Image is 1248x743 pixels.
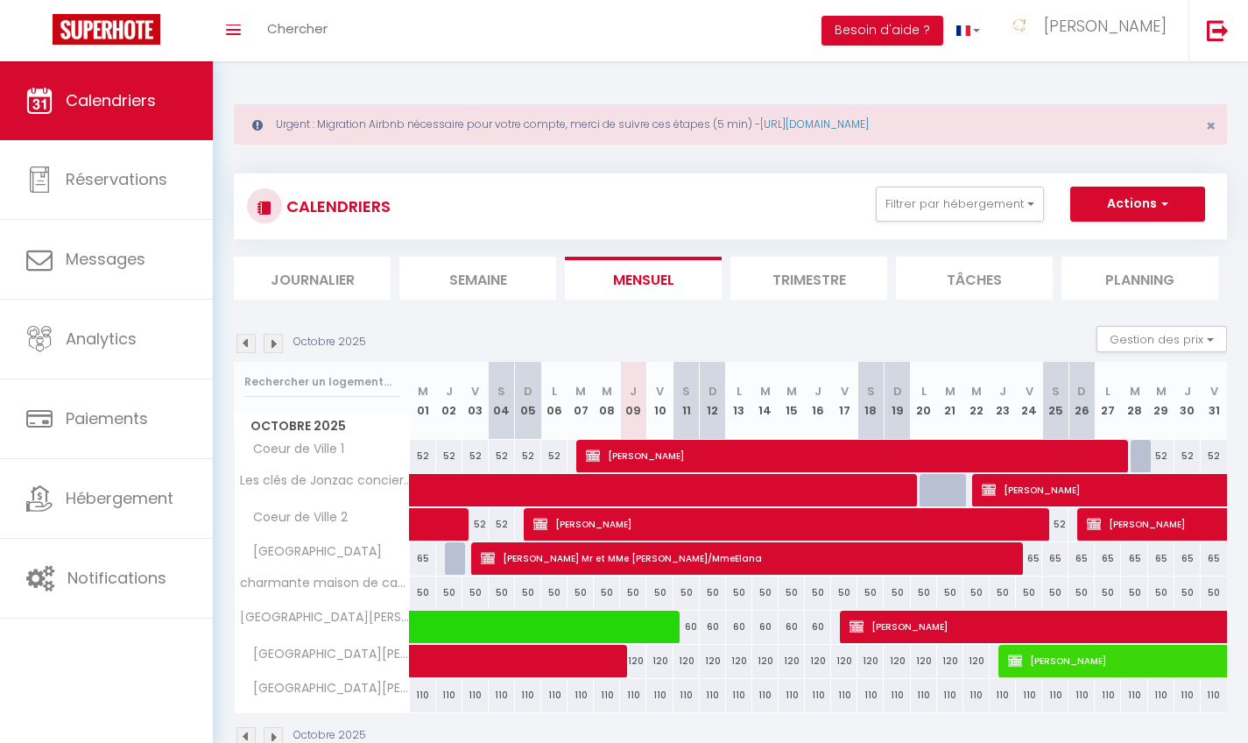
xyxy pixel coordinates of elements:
[1201,577,1227,609] div: 50
[937,362,963,440] th: 21
[1095,679,1121,711] div: 110
[267,19,328,38] span: Chercher
[630,383,637,400] abbr: J
[709,383,717,400] abbr: D
[752,679,779,711] div: 110
[857,645,884,677] div: 120
[805,577,831,609] div: 50
[779,679,805,711] div: 110
[293,334,366,350] p: Octobre 2025
[990,679,1016,711] div: 110
[737,383,742,400] abbr: L
[244,366,399,398] input: Rechercher un logement...
[857,362,884,440] th: 18
[896,257,1053,300] li: Tâches
[971,383,982,400] abbr: M
[673,362,700,440] th: 11
[489,679,515,711] div: 110
[700,362,726,440] th: 12
[410,542,436,575] div: 65
[565,257,722,300] li: Mensuel
[682,383,690,400] abbr: S
[436,577,462,609] div: 50
[515,577,541,609] div: 50
[805,362,831,440] th: 16
[410,440,436,472] div: 52
[235,414,409,439] span: Octobre 2025
[1148,440,1174,472] div: 52
[1206,115,1216,137] span: ×
[568,679,594,711] div: 110
[1016,362,1042,440] th: 24
[568,577,594,609] div: 50
[1052,383,1060,400] abbr: S
[66,407,148,429] span: Paiements
[726,679,752,711] div: 110
[1044,15,1167,37] span: [PERSON_NAME]
[1121,577,1147,609] div: 50
[594,679,620,711] div: 110
[1077,383,1086,400] abbr: D
[700,577,726,609] div: 50
[1095,577,1121,609] div: 50
[884,645,910,677] div: 120
[752,362,779,440] th: 14
[237,679,412,698] span: [GEOGRAPHIC_DATA][PERSON_NAME] [GEOGRAPHIC_DATA]
[66,89,156,111] span: Calendriers
[911,679,937,711] div: 110
[1096,326,1227,352] button: Gestion des prix
[963,577,990,609] div: 50
[963,679,990,711] div: 110
[831,362,857,440] th: 17
[594,362,620,440] th: 08
[497,383,505,400] abbr: S
[1061,257,1218,300] li: Planning
[805,645,831,677] div: 120
[1070,187,1205,222] button: Actions
[436,362,462,440] th: 02
[937,645,963,677] div: 120
[1201,542,1227,575] div: 65
[1105,383,1111,400] abbr: L
[831,645,857,677] div: 120
[1068,679,1095,711] div: 110
[541,679,568,711] div: 110
[462,362,489,440] th: 03
[646,577,673,609] div: 50
[779,577,805,609] div: 50
[726,362,752,440] th: 13
[1068,542,1095,575] div: 65
[237,474,412,487] span: Les clés de Jonzac conciergerie Carré des Antilles
[515,440,541,472] div: 52
[1016,679,1042,711] div: 110
[1210,383,1218,400] abbr: V
[673,577,700,609] div: 50
[646,679,673,711] div: 110
[1184,383,1191,400] abbr: J
[1130,383,1140,400] abbr: M
[620,577,646,609] div: 50
[786,383,797,400] abbr: M
[489,577,515,609] div: 50
[841,383,849,400] abbr: V
[700,679,726,711] div: 110
[462,440,489,472] div: 52
[726,577,752,609] div: 50
[237,542,386,562] span: [GEOGRAPHIC_DATA]
[586,439,1120,472] span: [PERSON_NAME]
[1042,542,1068,575] div: 65
[471,383,479,400] abbr: V
[990,577,1016,609] div: 50
[921,383,927,400] abbr: L
[489,440,515,472] div: 52
[1148,362,1174,440] th: 29
[1206,118,1216,134] button: Close
[66,328,137,350] span: Analytics
[602,383,612,400] abbr: M
[884,362,910,440] th: 19
[66,168,167,190] span: Réservations
[1174,362,1201,440] th: 30
[1121,362,1147,440] th: 28
[831,679,857,711] div: 110
[489,362,515,440] th: 04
